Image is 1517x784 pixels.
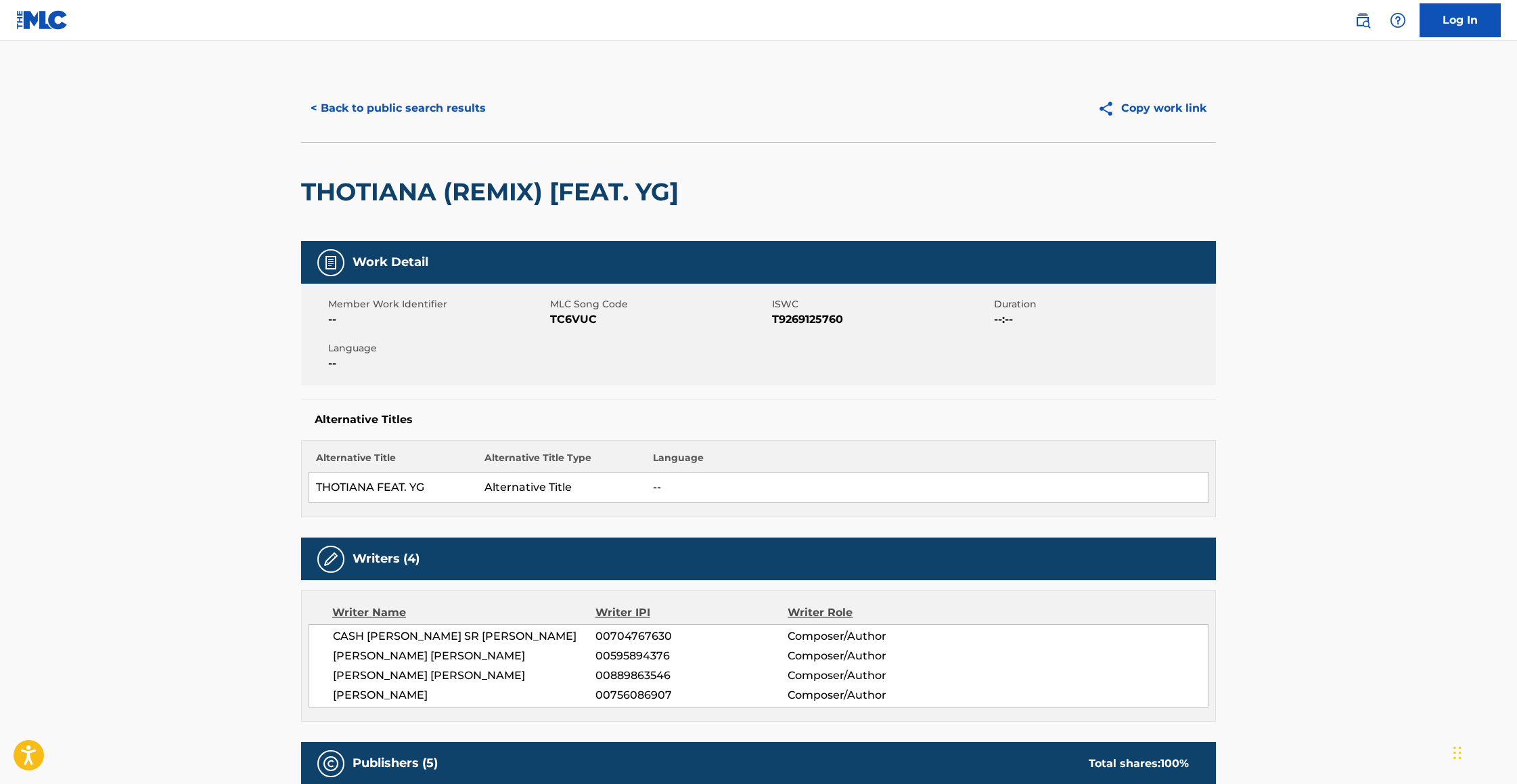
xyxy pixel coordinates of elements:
span: 00595894376 [595,648,788,664]
h5: Work Detail [353,255,428,270]
button: Copy work link [1088,91,1216,125]
th: Language [646,451,1208,473]
span: 00704767630 [595,628,788,645]
span: 100 % [1160,757,1189,770]
span: 00756086907 [595,687,788,703]
span: [PERSON_NAME] [333,687,595,703]
span: Composer/Author [788,668,963,684]
th: Alternative Title Type [478,451,646,473]
h5: Alternative Titles [315,413,1202,427]
div: Total shares: [1089,756,1189,772]
span: -- [328,355,547,372]
div: Writer Name [332,605,595,621]
span: Composer/Author [788,628,963,645]
img: Copy work link [1097,100,1121,117]
span: Duration [994,297,1213,311]
div: Drag [1453,733,1462,773]
span: --:-- [994,311,1213,328]
th: Alternative Title [309,451,478,473]
span: MLC Song Code [550,297,769,311]
span: CASH [PERSON_NAME] SR [PERSON_NAME] [333,628,595,645]
span: [PERSON_NAME] [PERSON_NAME] [333,648,595,664]
iframe: Chat Widget [1449,719,1517,784]
span: T9269125760 [772,311,991,328]
button: < Back to public search results [301,91,495,125]
img: Publishers [323,756,339,772]
td: THOTIANA FEAT. YG [309,473,478,503]
td: -- [646,473,1208,503]
span: -- [328,311,547,328]
img: Work Detail [323,255,339,271]
span: 00889863546 [595,668,788,684]
span: Composer/Author [788,687,963,703]
h5: Publishers (5) [353,756,438,771]
a: Log In [1420,3,1501,37]
span: Member Work Identifier [328,297,547,311]
a: Public Search [1349,7,1376,34]
td: Alternative Title [478,473,646,503]
span: [PERSON_NAME] [PERSON_NAME] [333,668,595,684]
span: TC6VUC [550,311,769,328]
h2: THOTIANA (REMIX) [FEAT. YG] [301,177,685,207]
img: Writers [323,551,339,567]
span: Composer/Author [788,648,963,664]
iframe: Resource Center [1479,540,1517,649]
span: ISWC [772,297,991,311]
div: Writer IPI [595,605,788,621]
h5: Writers (4) [353,551,420,567]
img: search [1355,12,1371,28]
div: Writer Role [788,605,963,621]
img: help [1390,12,1406,28]
span: Language [328,341,547,355]
div: Help [1384,7,1411,34]
img: MLC Logo [16,10,68,30]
